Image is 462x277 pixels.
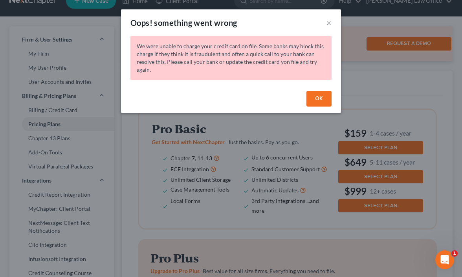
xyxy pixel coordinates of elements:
div: We were unable to charge your credit card on file. Some banks may block this charge if they think... [130,36,332,80]
div: Oops! something went wrong [130,17,237,28]
span: 1 [451,250,458,257]
button: × [326,18,332,27]
iframe: Intercom live chat [435,250,454,269]
button: OK [306,91,332,107]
